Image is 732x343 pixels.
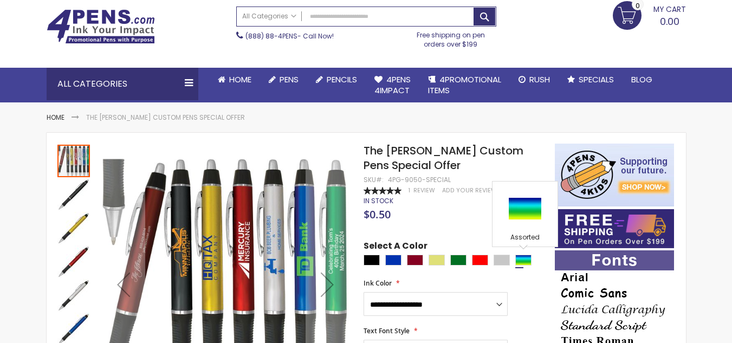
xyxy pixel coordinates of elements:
[407,255,423,266] div: Burgundy
[495,233,555,244] div: Assorted
[307,68,366,92] a: Pencils
[237,7,302,25] a: All Categories
[260,68,307,92] a: Pens
[579,74,614,85] span: Specials
[57,144,91,177] div: The Barton Custom Pens Special Offer
[364,197,393,205] div: Availability
[385,255,401,266] div: Blue
[364,240,427,255] span: Select A Color
[660,15,679,28] span: 0.00
[327,74,357,85] span: Pencils
[510,68,559,92] a: Rush
[366,68,419,103] a: 4Pens4impact
[405,27,496,48] div: Free shipping on pen orders over $199
[47,68,198,100] div: All Categories
[388,176,451,184] div: 4PG-9050-SPECIAL
[57,245,90,278] img: The Barton Custom Pens Special Offer
[364,279,392,288] span: Ink Color
[555,144,674,206] img: 4pens 4 kids
[364,255,380,266] div: Black
[86,113,245,122] li: The [PERSON_NAME] Custom Pens Special Offer
[245,31,334,41] span: - Call Now!
[364,196,393,205] span: In stock
[472,255,488,266] div: Red
[280,74,299,85] span: Pens
[442,186,497,195] a: Add Your Review
[555,209,674,248] img: Free shipping on orders over $199
[643,314,732,343] iframe: Google Customer Reviews
[413,186,435,195] span: Review
[57,178,90,211] img: The Barton Custom Pens Special Offer
[229,74,251,85] span: Home
[57,211,91,244] div: The Barton Custom Pens Special Offer
[364,326,410,335] span: Text Font Style
[242,12,296,21] span: All Categories
[57,278,91,312] div: The Barton Custom Pens Special Offer
[57,244,91,278] div: The Barton Custom Pens Special Offer
[613,1,686,28] a: 0.00 0
[245,31,297,41] a: (888) 88-4PENS
[364,187,401,195] div: 100%
[631,74,652,85] span: Blog
[409,186,410,195] span: 1
[428,74,501,96] span: 4PROMOTIONAL ITEMS
[57,177,91,211] div: The Barton Custom Pens Special Offer
[209,68,260,92] a: Home
[364,143,523,173] span: The [PERSON_NAME] Custom Pens Special Offer
[636,1,640,11] span: 0
[47,9,155,44] img: 4Pens Custom Pens and Promotional Products
[559,68,623,92] a: Specials
[47,113,64,122] a: Home
[529,74,550,85] span: Rush
[57,279,90,312] img: The Barton Custom Pens Special Offer
[450,255,467,266] div: Green
[364,207,391,222] span: $0.50
[494,255,510,266] div: Silver
[623,68,661,92] a: Blog
[515,255,532,266] div: Assorted
[429,255,445,266] div: Gold
[419,68,510,103] a: 4PROMOTIONALITEMS
[57,212,90,244] img: The Barton Custom Pens Special Offer
[374,74,411,96] span: 4Pens 4impact
[409,186,437,195] a: 1 Review
[364,175,384,184] strong: SKU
